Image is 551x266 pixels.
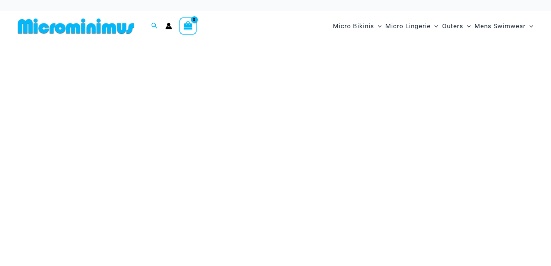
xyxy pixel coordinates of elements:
[165,23,172,29] a: Account icon link
[374,17,382,36] span: Menu Toggle
[383,15,440,38] a: Micro LingerieMenu ToggleMenu Toggle
[15,18,137,35] img: MM SHOP LOGO FLAT
[474,17,526,36] span: Mens Swimwear
[463,17,471,36] span: Menu Toggle
[431,17,438,36] span: Menu Toggle
[151,22,158,31] a: Search icon link
[440,15,473,38] a: OutersMenu ToggleMenu Toggle
[179,17,197,35] a: View Shopping Cart, empty
[473,15,535,38] a: Mens SwimwearMenu ToggleMenu Toggle
[526,17,533,36] span: Menu Toggle
[442,17,463,36] span: Outers
[385,17,431,36] span: Micro Lingerie
[333,17,374,36] span: Micro Bikinis
[330,14,536,39] nav: Site Navigation
[331,15,383,38] a: Micro BikinisMenu ToggleMenu Toggle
